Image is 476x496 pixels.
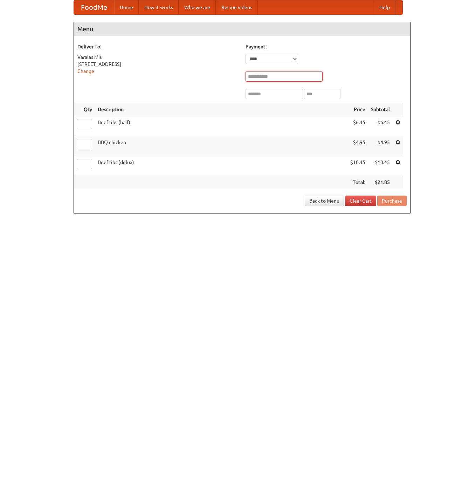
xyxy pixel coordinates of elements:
[74,22,410,36] h4: Menu
[77,61,239,68] div: [STREET_ADDRESS]
[347,156,368,176] td: $10.45
[95,156,347,176] td: Beef ribs (delux)
[139,0,179,14] a: How it works
[368,176,393,189] th: $21.85
[179,0,216,14] a: Who we are
[368,156,393,176] td: $10.45
[74,103,95,116] th: Qty
[347,136,368,156] td: $4.95
[95,136,347,156] td: BBQ chicken
[77,54,239,61] div: Varalas Miu
[74,0,114,14] a: FoodMe
[368,103,393,116] th: Subtotal
[216,0,258,14] a: Recipe videos
[95,116,347,136] td: Beef ribs (half)
[77,68,94,74] a: Change
[377,196,407,206] button: Purchase
[347,176,368,189] th: Total:
[368,136,393,156] td: $4.95
[345,196,376,206] a: Clear Cart
[95,103,347,116] th: Description
[246,43,407,50] h5: Payment:
[77,43,239,50] h5: Deliver To:
[347,103,368,116] th: Price
[305,196,344,206] a: Back to Menu
[374,0,395,14] a: Help
[347,116,368,136] td: $6.45
[114,0,139,14] a: Home
[368,116,393,136] td: $6.45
